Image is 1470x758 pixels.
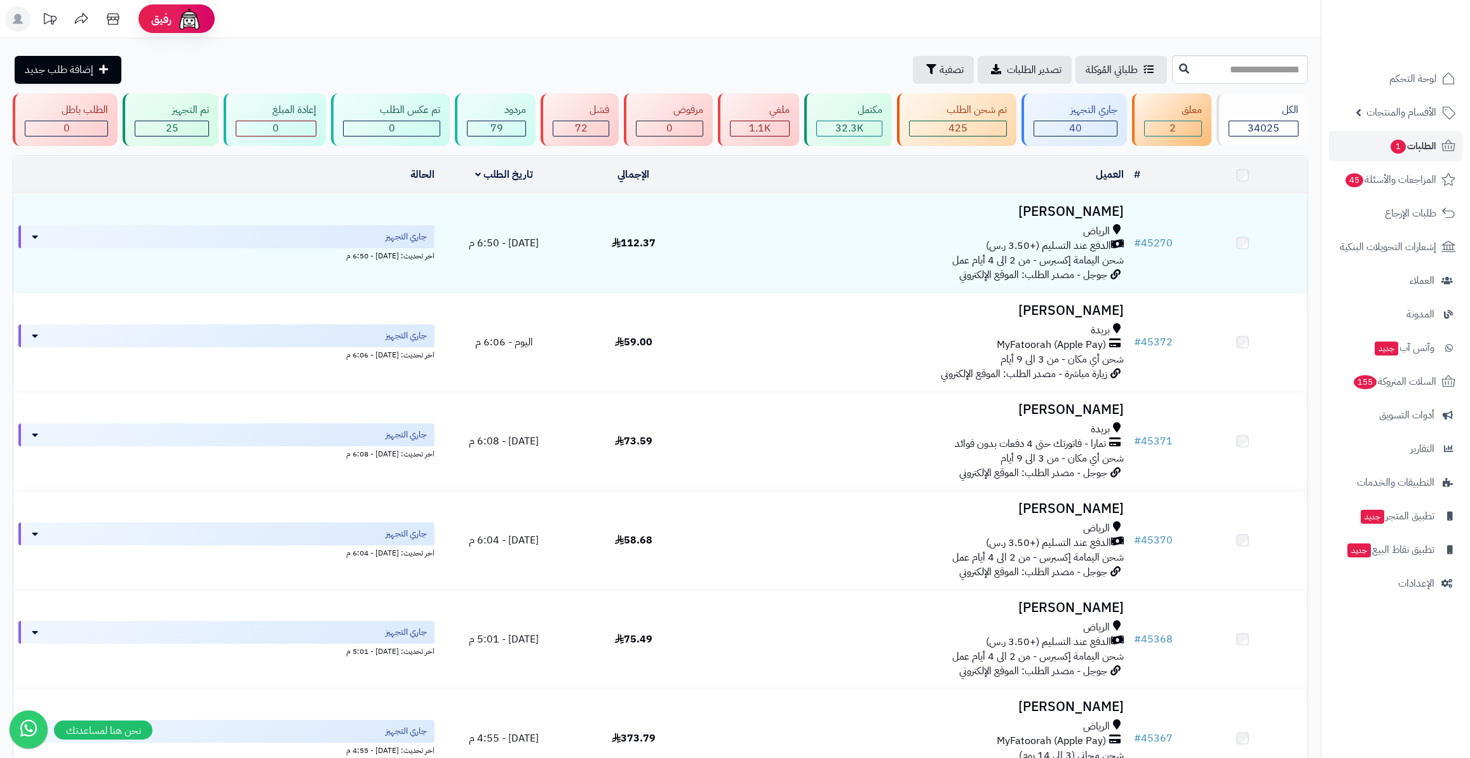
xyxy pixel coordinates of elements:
[386,230,427,243] span: جاري التجهيز
[1389,70,1436,88] span: لوحة التحكم
[25,121,107,136] div: 0
[221,93,328,146] a: إعادة المبلغ 0
[1134,434,1173,449] a: #45371
[959,465,1107,481] span: جوجل - مصدر الطلب: الموقع الإلكتروني
[941,366,1107,382] span: زيارة مباشرة - مصدر الطلب: الموقع الإلكتروني
[615,335,652,350] span: 59.00
[25,62,93,77] span: إضافة طلب جديد
[469,434,539,449] span: [DATE] - 6:08 م
[703,204,1124,219] h3: [PERSON_NAME]
[913,56,974,84] button: تصفية
[955,437,1106,451] span: تمارا - فاتورتك حتى 4 دفعات بدون فوائد
[10,93,120,146] a: الطلب باطل 0
[666,121,673,136] span: 0
[468,121,525,136] div: 79
[469,533,539,548] span: [DATE] - 6:04 م
[553,103,609,117] div: فشل
[166,121,179,136] span: 25
[25,103,108,117] div: الطلب باطل
[1357,474,1434,491] span: التطبيقات والخدمات
[959,267,1107,283] span: جوجل - مصدر الطلب: الموقع الإلكتروني
[1329,164,1462,195] a: المراجعات والأسئلة45
[34,6,65,35] a: تحديثات المنصة
[1410,440,1434,458] span: التقارير
[749,121,771,136] span: 1.1K
[1359,507,1434,525] span: تطبيق المتجر
[835,121,863,136] span: 32.3K
[386,329,427,342] span: جاري التجهيز
[959,564,1107,580] span: جوجل - مصدر الطلب: الموقع الإلكتروني
[1329,333,1462,363] a: وآتس آبجديد
[816,103,882,117] div: مكتمل
[1096,167,1124,182] a: العميل
[715,93,802,146] a: ملغي 1.1K
[1329,366,1462,397] a: السلات المتروكة155
[910,121,1006,136] div: 425
[1214,93,1311,146] a: الكل34025
[1329,467,1462,498] a: التطبيقات والخدمات
[1329,131,1462,161] a: الطلبات1
[637,121,702,136] div: 0
[344,121,440,136] div: 0
[575,121,588,136] span: 72
[1361,510,1384,524] span: جديد
[236,103,316,117] div: إعادة المبلغ
[1366,103,1436,121] span: الأقسام والمنتجات
[1229,103,1298,117] div: الكل
[386,528,427,540] span: جاري التجهيز
[1354,375,1377,389] span: 155
[1134,335,1173,350] a: #45372
[948,121,968,136] span: 425
[1340,238,1436,256] span: إشعارات التحويلات البنكية
[909,103,1006,117] div: تم شحن الطلب
[730,103,790,117] div: ملغي
[1001,352,1124,367] span: شحن أي مكان - من 3 الى 9 أيام
[1091,323,1110,338] span: بريدة
[1329,299,1462,329] a: المدونة
[389,121,395,136] span: 0
[1134,335,1141,350] span: #
[18,743,435,756] div: اخر تحديث: [DATE] - 4:55 م
[120,93,220,146] a: تم التجهيز 25
[343,103,440,117] div: تم عكس الطلب
[386,725,427,738] span: جاري التجهيز
[703,402,1124,417] h3: [PERSON_NAME]
[18,545,435,559] div: اخر تحديث: [DATE] - 6:04 م
[986,635,1111,649] span: الدفع عند التسليم (+3.50 ر.س)
[1329,568,1462,599] a: الإعدادات
[952,253,1124,268] span: شحن اليمامة إكسبرس - من 2 الى 4 أيام عمل
[490,121,503,136] span: 79
[410,167,435,182] a: الحالة
[1134,731,1173,746] a: #45367
[952,649,1124,664] span: شحن اليمامة إكسبرس - من 2 الى 4 أيام عمل
[469,632,539,647] span: [DATE] - 5:01 م
[802,93,894,146] a: مكتمل 32.3K
[386,626,427,639] span: جاري التجهيز
[469,236,539,251] span: [DATE] - 6:50 م
[1406,305,1434,323] span: المدونة
[997,734,1106,748] span: MyFatoorah (Apple Pay)
[18,248,435,262] div: اخر تحديث: [DATE] - 6:50 م
[1384,36,1458,62] img: logo-2.png
[1145,121,1201,136] div: 2
[703,303,1124,318] h3: [PERSON_NAME]
[731,121,789,136] div: 1118
[986,239,1111,253] span: الدفع عند التسليم (+3.50 ر.س)
[467,103,525,117] div: مردود
[1134,731,1141,746] span: #
[1019,93,1129,146] a: جاري التجهيز 40
[615,434,652,449] span: 73.59
[18,347,435,361] div: اخر تحديث: [DATE] - 6:06 م
[1329,434,1462,464] a: التقارير
[1410,272,1434,289] span: العملاء
[135,121,208,136] div: 25
[1248,121,1279,136] span: 34025
[997,338,1106,352] span: MyFatoorah (Apple Pay)
[553,121,609,136] div: 72
[1375,342,1398,356] span: جديد
[1329,198,1462,229] a: طلبات الإرجاع
[1069,121,1082,136] span: 40
[1083,620,1110,635] span: الرياض
[1134,236,1173,251] a: #45270
[617,167,649,182] a: الإجمالي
